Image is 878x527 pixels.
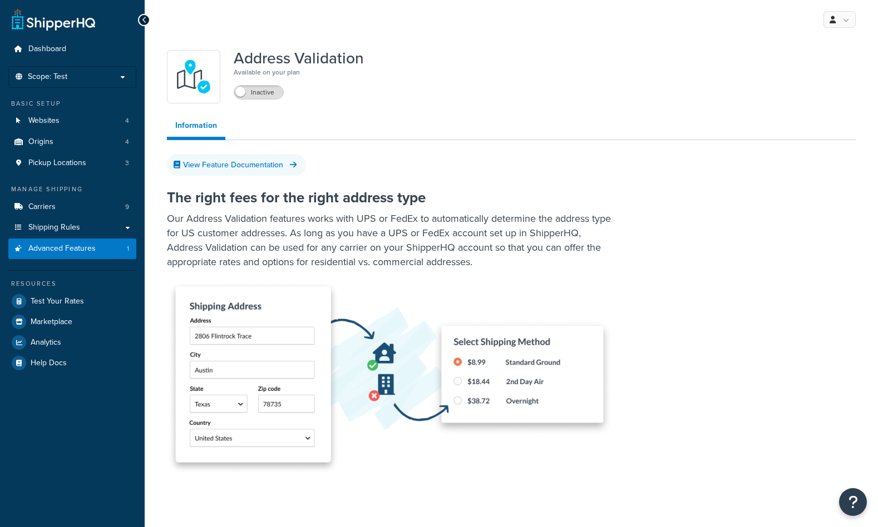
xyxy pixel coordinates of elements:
a: Shipping Rules [8,217,136,238]
a: Help Docs [8,353,136,373]
li: Carriers [8,197,136,217]
span: Test Your Rates [31,297,84,306]
li: Origins [8,132,136,152]
span: 3 [125,158,129,168]
span: Advanced Features [28,244,96,253]
a: Test Your Rates [8,291,136,311]
li: Advanced Features [8,238,136,259]
li: Pickup Locations [8,153,136,173]
a: Origins4 [8,132,136,152]
a: Advanced Features1 [8,238,136,259]
span: 4 [125,116,129,126]
p: Available on your plan [234,67,364,78]
span: Carriers [28,202,56,212]
a: Carriers9 [8,197,136,217]
div: Resources [8,279,136,289]
button: Open Resource Center [839,488,867,516]
a: View Feature Documentation [167,154,306,176]
h2: The right fees for the right address type [167,190,822,206]
h1: Address Validation [234,50,364,67]
img: Dynamic Address Lookup [167,283,612,473]
label: Inactive [234,86,283,99]
a: Pickup Locations3 [8,153,136,173]
span: Pickup Locations [28,158,86,168]
a: Information [167,115,225,140]
span: 1 [127,244,129,253]
span: 9 [125,202,129,212]
span: Scope: Test [28,72,67,82]
div: Manage Shipping [8,185,136,194]
a: Marketplace [8,312,136,332]
img: kIG8fy0lQAAAABJRU5ErkJggg== [174,57,213,96]
span: Help Docs [31,359,67,368]
span: Marketplace [31,317,72,327]
span: Websites [28,116,60,126]
span: Origins [28,137,53,147]
li: Websites [8,111,136,131]
span: Shipping Rules [28,223,80,232]
span: Dashboard [28,44,66,54]
div: Basic Setup [8,99,136,108]
p: Our Address Validation features works with UPS or FedEx to automatically determine the address ty... [167,211,612,269]
a: Analytics [8,332,136,352]
a: Websites4 [8,111,136,131]
span: Analytics [31,338,61,347]
span: 4 [125,137,129,147]
a: Dashboard [8,39,136,59]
